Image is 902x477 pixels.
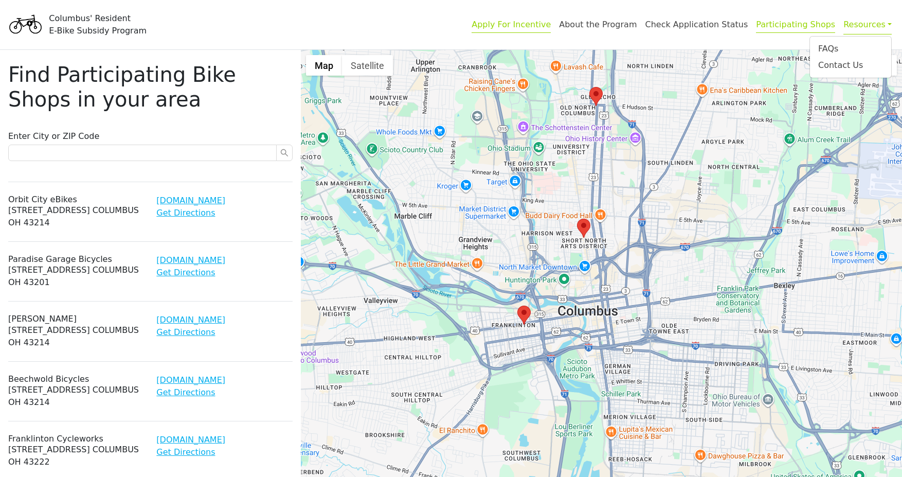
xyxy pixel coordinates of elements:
p: [STREET_ADDRESS] Columbus OH 43222 [8,444,144,468]
a: [DOMAIN_NAME] [156,196,225,205]
a: Apply For Incentive [472,20,551,33]
a: Participating Shops [756,20,835,33]
h6: Orbit City eBikes [8,195,144,204]
h6: [PERSON_NAME] [8,314,144,324]
a: [DOMAIN_NAME] [156,435,225,445]
a: Get Directions [156,208,215,218]
img: Program logo [6,7,45,43]
h1: Find Participating Bike Shops in your area [8,62,293,112]
button: Show street map [306,55,342,76]
p: [STREET_ADDRESS] Columbus OH 43214 [8,384,144,409]
a: Get Directions [156,268,215,277]
h6: Paradise Garage Bicycles [8,254,144,264]
h6: Beechwold Bicycles [8,374,144,384]
a: Get Directions [156,327,215,337]
div: Resources [809,36,892,78]
h6: Franklinton Cycleworks [8,434,144,444]
button: Show satellite imagery [342,55,393,76]
a: [DOMAIN_NAME] [156,315,225,325]
a: FAQs [818,43,883,55]
p: Enter City or ZIP Code [8,130,293,143]
div: Columbus' Resident E-Bike Subsidy Program [49,12,147,37]
a: Get Directions [156,387,215,397]
a: Check Application Status [645,20,748,29]
a: Contact Us [818,59,883,72]
a: Columbus' ResidentE-Bike Subsidy Program [6,18,147,30]
a: Resources [843,14,892,34]
p: [STREET_ADDRESS] Columbus OH 43214 [8,324,144,349]
a: [DOMAIN_NAME] [156,255,225,265]
p: [STREET_ADDRESS] Columbus OH 43214 [8,204,144,229]
span: search [280,149,288,157]
p: [STREET_ADDRESS] Columbus OH 43201 [8,264,144,289]
a: About the Program [559,20,637,29]
a: [DOMAIN_NAME] [156,375,225,385]
a: Get Directions [156,447,215,457]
